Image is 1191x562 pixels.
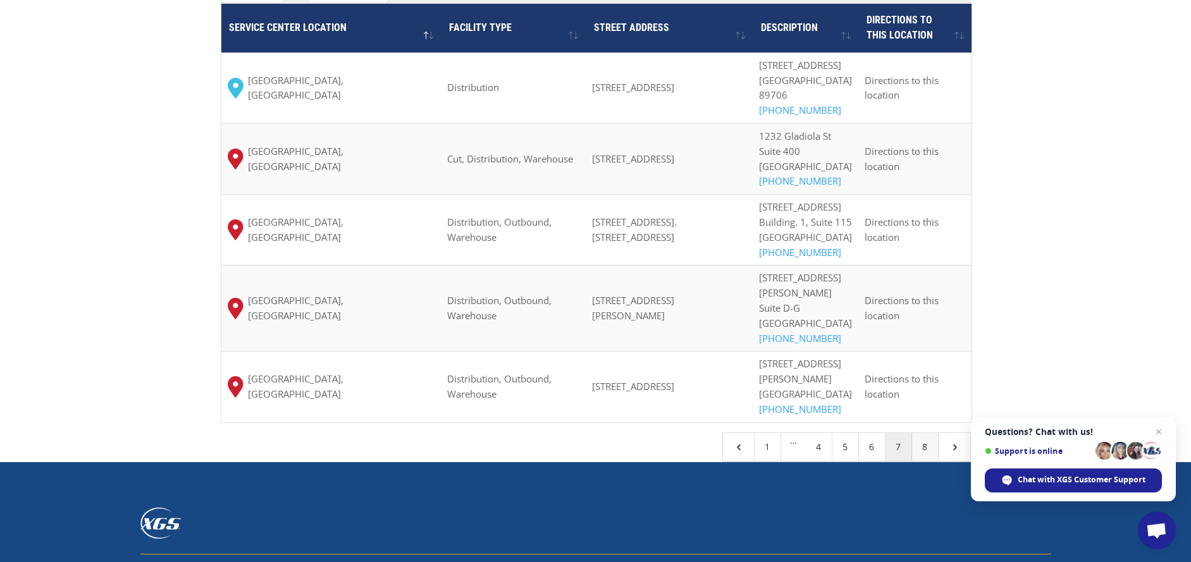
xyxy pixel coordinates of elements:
a: [PHONE_NUMBER] [759,174,841,187]
span: [STREET_ADDRESS] [759,59,841,71]
a: [PHONE_NUMBER] [759,104,841,116]
span: Directions to this location [865,145,939,173]
span: [GEOGRAPHIC_DATA] [759,388,852,400]
div: Open chat [1138,511,1176,549]
span: [GEOGRAPHIC_DATA], [GEOGRAPHIC_DATA] [248,144,435,174]
span: Chat with XGS Customer Support [1018,474,1145,486]
a: 1 [755,433,781,461]
a: 4 [806,433,832,461]
span: Distribution, Outbound, Warehouse [447,216,552,243]
span: Building. 1, Suite 115 [759,216,852,228]
span: Distribution [447,81,499,94]
span: Distribution, Outbound, Warehouse [447,372,552,400]
span: [STREET_ADDRESS]. [STREET_ADDRESS] [592,216,677,243]
th: Street Address: activate to sort column ascending [586,4,753,52]
th: Service center location : activate to sort column descending [221,4,441,52]
span: … [781,433,806,461]
a: 5 [832,433,859,461]
span: Service center location [229,21,347,34]
span: [GEOGRAPHIC_DATA], [GEOGRAPHIC_DATA] [248,372,435,402]
span: Directions to this location [865,216,939,243]
span: [GEOGRAPHIC_DATA], [GEOGRAPHIC_DATA] [248,73,435,104]
span: [GEOGRAPHIC_DATA] [759,317,852,329]
span: [STREET_ADDRESS][PERSON_NAME] [759,357,841,385]
span: Close chat [1151,424,1166,439]
span: Directions to this location [867,14,933,41]
span: [GEOGRAPHIC_DATA] 89706 [759,74,852,102]
span: Directions to this location [865,372,939,400]
span: Suite 400 [759,145,800,157]
span: 4 [733,441,744,453]
span: [GEOGRAPHIC_DATA] [759,231,852,243]
span: [STREET_ADDRESS][PERSON_NAME] [759,271,841,299]
a: [PHONE_NUMBER] [759,246,841,259]
span: Directions to this location [865,74,939,102]
img: XGS_Icon_Map_Pin_Aqua.png [228,78,244,99]
img: xgs-icon-map-pin-red.svg [228,219,244,240]
span: 1232 Gladiola St [759,130,831,142]
th: Description : activate to sort column ascending [753,4,858,52]
span: 5 [949,441,960,453]
span: Street Address [594,21,669,34]
span: [STREET_ADDRESS] [592,152,674,165]
a: 6 [859,433,886,461]
span: Facility Type [449,21,512,34]
span: [GEOGRAPHIC_DATA], [GEOGRAPHIC_DATA] [248,293,435,324]
img: xgs-icon-map-pin-red.svg [228,376,244,397]
span: Cut, Distribution, Warehouse [447,152,573,165]
a: [PHONE_NUMBER] [759,403,841,415]
a: 8 [912,433,939,461]
span: Suite D-G [759,302,800,314]
span: Description [761,21,818,34]
img: xgs-icon-map-pin-red.svg [228,298,244,319]
span: [STREET_ADDRESS] [759,200,841,213]
span: [GEOGRAPHIC_DATA] [759,160,852,173]
img: XGS_Logos_ALL_2024_All_White [140,508,181,539]
span: [STREET_ADDRESS] [592,81,674,94]
th: Facility Type : activate to sort column ascending [441,4,586,52]
a: [PHONE_NUMBER] [759,332,841,345]
span: Distribution, Outbound, Warehouse [447,294,552,322]
span: [GEOGRAPHIC_DATA], [GEOGRAPHIC_DATA] [248,215,435,245]
a: 7 [886,433,912,461]
img: xgs-icon-map-pin-red.svg [228,149,244,169]
span: [STREET_ADDRESS] [592,380,674,393]
span: Questions? Chat with us! [985,427,1162,437]
span: Directions to this location [865,294,939,322]
th: Directions to this location: activate to sort column ascending [858,4,971,52]
span: [STREET_ADDRESS][PERSON_NAME] [592,294,674,322]
span: Support is online [985,446,1091,456]
div: Chat with XGS Customer Support [985,468,1162,492]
